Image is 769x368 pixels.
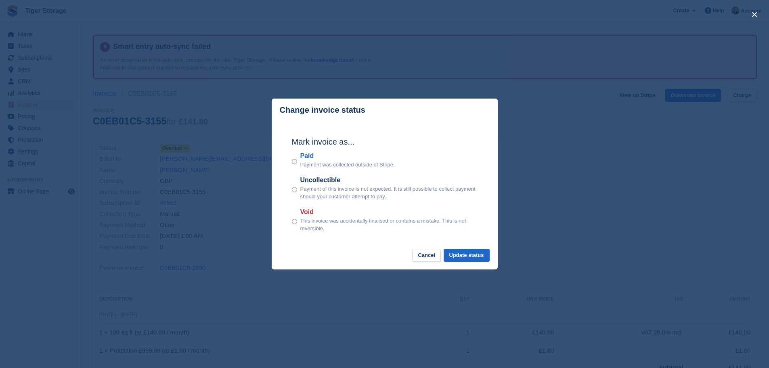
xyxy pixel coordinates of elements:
[748,8,761,21] button: close
[300,207,478,217] label: Void
[300,185,478,201] p: Payment of this invoice is not expected. It is still possible to collect payment should your cust...
[300,151,395,161] label: Paid
[292,136,478,148] h2: Mark invoice as...
[444,249,490,262] button: Update status
[300,161,395,169] p: Payment was collected outside of Stripe.
[300,217,478,233] p: This invoice was accidentally finalised or contains a mistake. This is not reversible.
[412,249,441,262] button: Cancel
[280,105,365,115] p: Change invoice status
[300,175,478,185] label: Uncollectible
